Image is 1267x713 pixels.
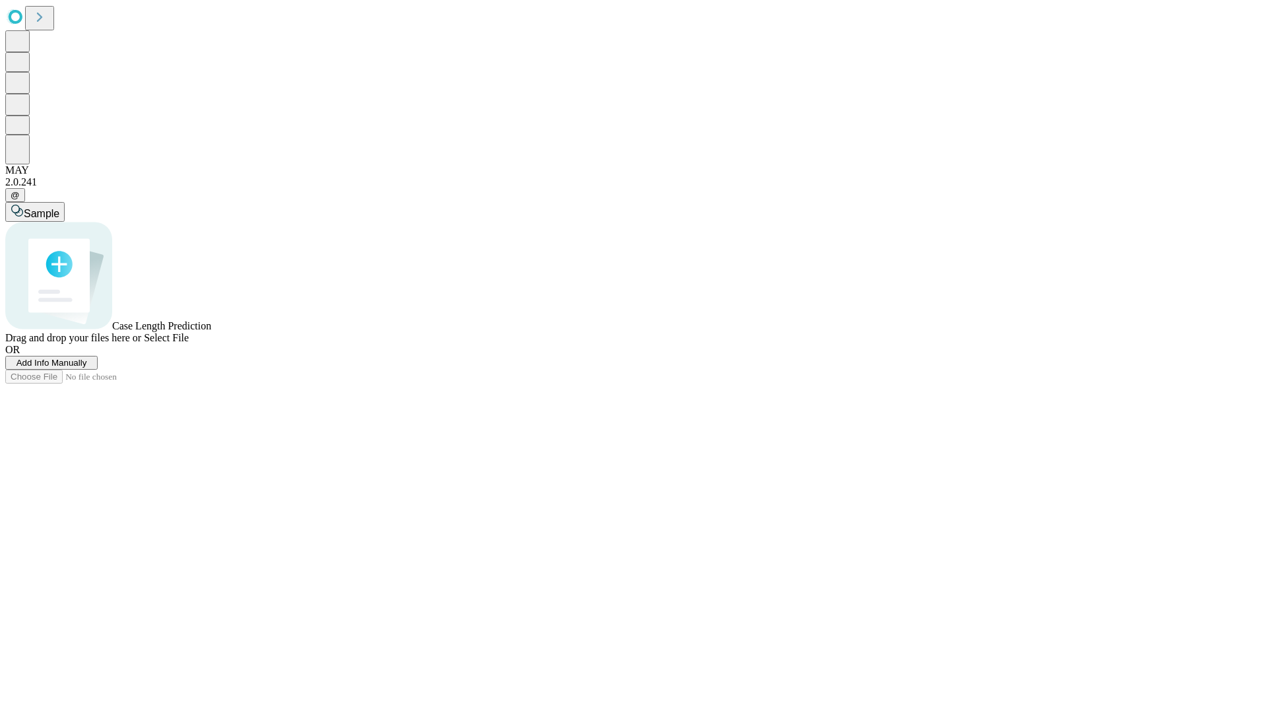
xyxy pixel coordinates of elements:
div: 2.0.241 [5,176,1262,188]
span: Sample [24,208,59,219]
span: @ [11,190,20,200]
span: Add Info Manually [16,358,87,368]
span: Select File [144,332,189,343]
button: Add Info Manually [5,356,98,370]
div: MAY [5,164,1262,176]
span: OR [5,344,20,355]
span: Case Length Prediction [112,320,211,331]
button: @ [5,188,25,202]
button: Sample [5,202,65,222]
span: Drag and drop your files here or [5,332,141,343]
